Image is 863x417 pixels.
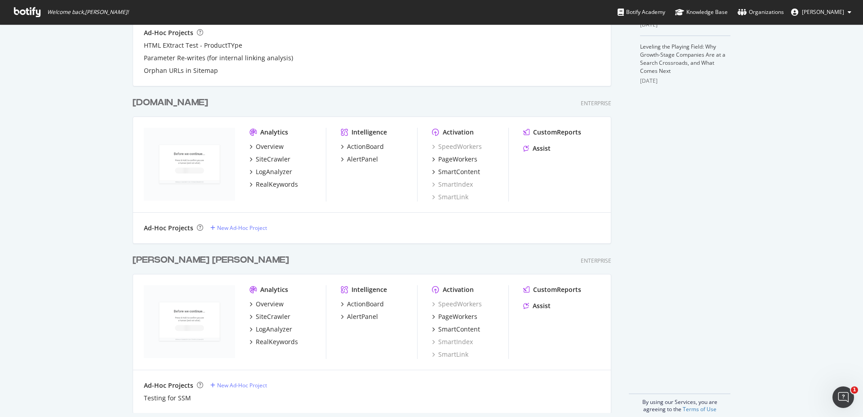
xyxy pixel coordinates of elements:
a: CustomReports [523,285,581,294]
div: RealKeywords [256,337,298,346]
div: LogAnalyzer [256,167,292,176]
a: SmartIndex [432,337,473,346]
button: [PERSON_NAME] [784,5,859,19]
div: Analytics [260,285,288,294]
div: PageWorkers [438,312,477,321]
div: SmartContent [438,167,480,176]
a: LogAnalyzer [249,325,292,334]
div: SiteCrawler [256,312,290,321]
a: AlertPanel [341,312,378,321]
a: HTML EXtract Test - ProductTYpe [144,41,242,50]
div: CustomReports [533,285,581,294]
a: Leveling the Playing Field: Why Growth-Stage Companies Are at a Search Crossroads, and What Comes... [640,43,725,75]
img: ralphlauren.com [144,285,235,358]
a: [DOMAIN_NAME] [133,96,212,109]
iframe: Intercom live chat [832,386,854,408]
div: New Ad-Hoc Project [217,224,267,232]
div: By using our Services, you are agreeing to the [629,394,730,413]
a: RealKeywords [249,337,298,346]
a: SiteCrawler [249,312,290,321]
div: CustomReports [533,128,581,137]
div: RealKeywords [256,180,298,189]
div: Botify Academy [618,8,665,17]
div: Ad-Hoc Projects [144,28,193,37]
a: New Ad-Hoc Project [210,224,267,232]
div: Ad-Hoc Projects [144,381,193,390]
div: Overview [256,300,284,309]
a: Overview [249,142,284,151]
div: PageWorkers [438,155,477,164]
div: Organizations [738,8,784,17]
a: SmartIndex [432,180,473,189]
div: ActionBoard [347,300,384,309]
div: SiteCrawler [256,155,290,164]
div: Activation [443,128,474,137]
img: ralphlauren.ca [144,128,235,201]
div: Intelligence [351,128,387,137]
div: Analytics [260,128,288,137]
a: [PERSON_NAME] [PERSON_NAME] [133,254,293,267]
a: Testing for SSM [144,394,191,403]
div: Ad-Hoc Projects [144,224,193,233]
div: ActionBoard [347,142,384,151]
div: Activation [443,285,474,294]
a: PageWorkers [432,155,477,164]
div: SmartContent [438,325,480,334]
a: Assist [523,301,551,310]
a: SmartContent [432,167,480,176]
div: [PERSON_NAME] [PERSON_NAME] [133,254,289,267]
a: SpeedWorkers [432,300,482,309]
div: Assist [533,301,551,310]
a: Orphan URLs in Sitemap [144,66,218,75]
a: LogAnalyzer [249,167,292,176]
a: Assist [523,144,551,153]
div: AlertPanel [347,155,378,164]
a: SpeedWorkers [432,142,482,151]
a: ActionBoard [341,300,384,309]
div: Intelligence [351,285,387,294]
a: AlertPanel [341,155,378,164]
div: Knowledge Base [675,8,728,17]
div: [DOMAIN_NAME] [133,96,208,109]
div: [DATE] [640,77,730,85]
a: Terms of Use [683,405,716,413]
span: Sarah Madden [802,8,844,16]
div: Enterprise [581,257,611,265]
a: Parameter Re-writes (for internal linking analysis) [144,54,293,63]
span: 1 [851,386,858,394]
span: Welcome back, [PERSON_NAME] ! [47,9,129,16]
div: Overview [256,142,284,151]
div: LogAnalyzer [256,325,292,334]
a: RealKeywords [249,180,298,189]
a: SiteCrawler [249,155,290,164]
div: AlertPanel [347,312,378,321]
a: CustomReports [523,128,581,137]
a: Overview [249,300,284,309]
div: Enterprise [581,99,611,107]
a: New Ad-Hoc Project [210,381,267,389]
a: SmartLink [432,193,468,202]
a: SmartLink [432,350,468,359]
a: SmartContent [432,325,480,334]
a: ActionBoard [341,142,384,151]
div: Assist [533,144,551,153]
div: New Ad-Hoc Project [217,381,267,389]
a: PageWorkers [432,312,477,321]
